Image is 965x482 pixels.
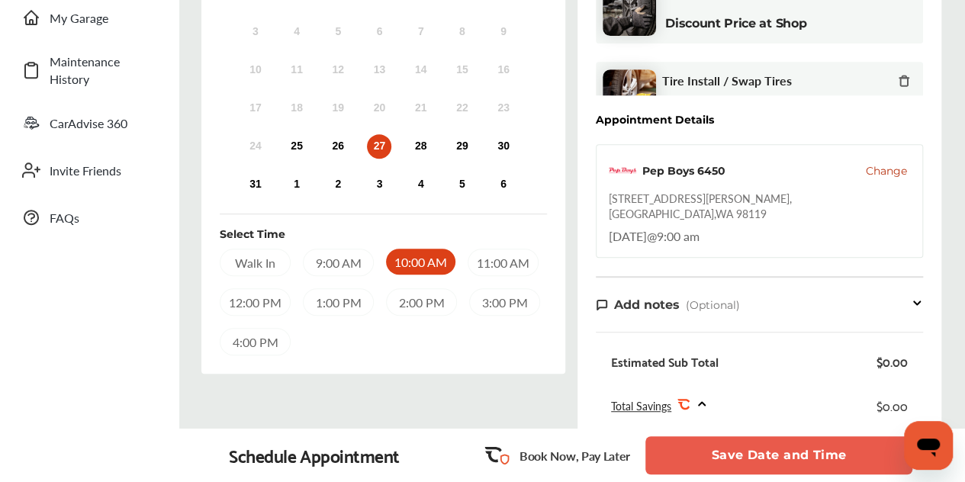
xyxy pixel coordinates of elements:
div: 2:00 PM [386,288,457,316]
div: Choose Wednesday, August 27th, 2025 [367,134,391,159]
div: Not available Sunday, August 24th, 2025 [243,134,268,159]
a: FAQs [14,198,164,237]
div: Not available Wednesday, August 6th, 2025 [367,20,391,44]
img: logo-pepboys.png [609,157,636,185]
div: Choose Thursday, September 4th, 2025 [409,172,433,197]
div: Choose Tuesday, August 26th, 2025 [326,134,350,159]
div: Not available Monday, August 18th, 2025 [285,96,309,120]
div: Not available Thursday, August 21st, 2025 [409,96,433,120]
span: Invite Friends [50,162,156,179]
div: Not available Friday, August 15th, 2025 [450,58,474,82]
div: Choose Monday, August 25th, 2025 [285,134,309,159]
div: Choose Sunday, August 31st, 2025 [243,172,268,197]
span: Total Savings [611,398,671,413]
div: 12:00 PM [220,288,291,316]
iframe: Button to launch messaging window [904,421,953,470]
div: Choose Saturday, August 30th, 2025 [491,134,516,159]
b: Discount Price at Shop [665,16,806,31]
div: 11:00 AM [468,249,539,276]
img: note-icon.db9493fa.svg [596,298,608,311]
div: Not available Thursday, August 7th, 2025 [409,20,433,44]
span: Add notes [614,297,680,312]
div: Not available Friday, August 22nd, 2025 [450,96,474,120]
div: Pep Boys 6450 [642,163,725,178]
span: My Garage [50,9,156,27]
div: 4:00 PM [220,328,291,355]
div: Not available Tuesday, August 5th, 2025 [326,20,350,44]
img: tire-install-swap-tires-thumb.jpg [603,69,656,123]
span: [DATE] [609,227,647,245]
button: Save Date and Time [645,436,912,474]
button: Change [866,163,907,178]
div: $0.00 [877,354,908,369]
div: Choose Saturday, September 6th, 2025 [491,172,516,197]
div: Not available Saturday, August 23rd, 2025 [491,96,516,120]
div: Choose Friday, September 5th, 2025 [450,172,474,197]
div: Not available Wednesday, August 13th, 2025 [367,58,391,82]
div: Not available Friday, August 8th, 2025 [450,20,474,44]
div: Not available Monday, August 11th, 2025 [285,58,309,82]
div: Select Time [220,227,285,242]
div: Choose Thursday, August 28th, 2025 [409,134,433,159]
div: Not available Saturday, August 9th, 2025 [491,20,516,44]
div: Not available Wednesday, August 20th, 2025 [367,96,391,120]
div: 3:00 PM [469,288,540,316]
div: 1:00 PM [303,288,374,316]
span: FAQs [50,209,156,227]
span: 9:00 am [657,227,700,245]
div: Not available Sunday, August 17th, 2025 [243,96,268,120]
div: Not available Sunday, August 3rd, 2025 [243,20,268,44]
span: CarAdvise 360 [50,114,156,132]
a: CarAdvise 360 [14,103,164,143]
div: Choose Monday, September 1st, 2025 [285,172,309,197]
div: Schedule Appointment [229,445,400,466]
div: Not available Saturday, August 16th, 2025 [491,58,516,82]
span: @ [647,227,657,245]
div: 10:00 AM [386,249,455,275]
div: Choose Wednesday, September 3rd, 2025 [367,172,391,197]
div: Not available Tuesday, August 19th, 2025 [326,96,350,120]
div: Choose Tuesday, September 2nd, 2025 [326,172,350,197]
span: (Optional) [686,298,740,312]
div: Choose Friday, August 29th, 2025 [450,134,474,159]
span: Tire Install / Swap Tires [662,73,792,88]
a: Maintenance History [14,45,164,95]
div: Appointment Details [596,114,714,126]
div: Not available Monday, August 4th, 2025 [285,20,309,44]
div: Not available Tuesday, August 12th, 2025 [326,58,350,82]
a: Invite Friends [14,150,164,190]
span: Maintenance History [50,53,156,88]
div: $0.00 [877,395,908,416]
div: 9:00 AM [303,249,374,276]
div: Estimated Sub Total [611,354,719,369]
p: Book Now, Pay Later [519,447,630,464]
div: Not available Thursday, August 14th, 2025 [409,58,433,82]
div: [STREET_ADDRESS][PERSON_NAME] , [GEOGRAPHIC_DATA] , WA 98119 [609,191,910,221]
div: Not available Sunday, August 10th, 2025 [243,58,268,82]
div: Walk In [220,249,291,276]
